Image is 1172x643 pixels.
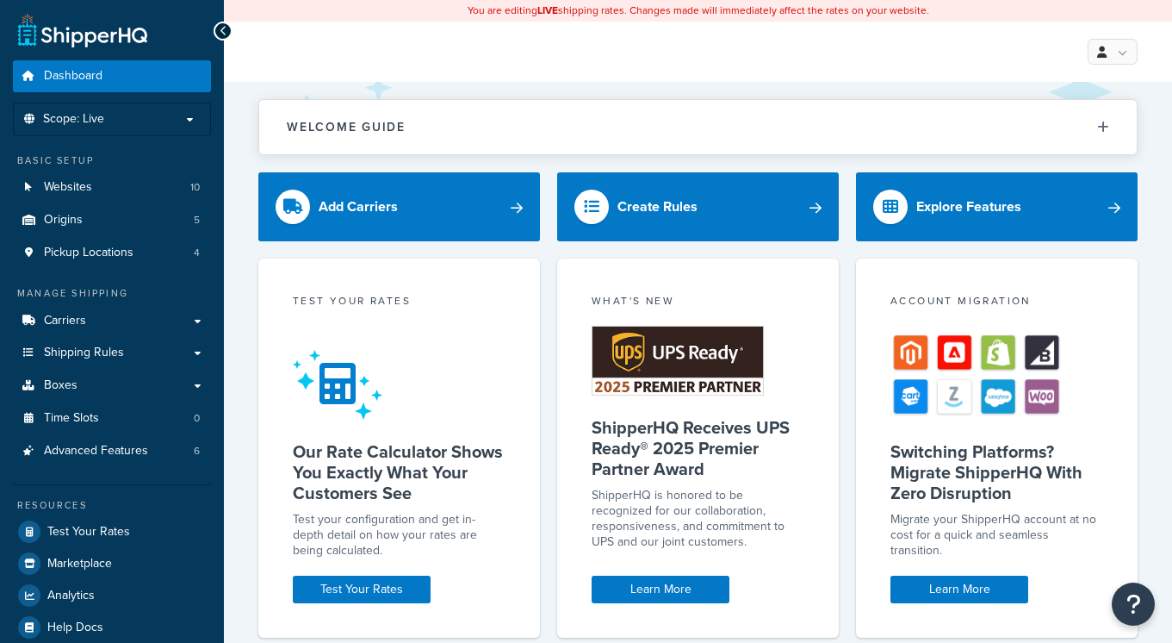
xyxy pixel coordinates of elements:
a: Time Slots0 [13,403,211,434]
li: Time Slots [13,403,211,434]
div: Add Carriers [319,195,398,219]
h5: ShipperHQ Receives UPS Ready® 2025 Premier Partner Award [592,417,804,479]
a: Carriers [13,305,211,337]
a: Origins5 [13,204,211,236]
li: Pickup Locations [13,237,211,269]
h2: Welcome Guide [287,121,406,134]
span: Dashboard [44,69,102,84]
span: Advanced Features [44,444,148,459]
a: Create Rules [557,172,839,241]
div: Migrate your ShipperHQ account at no cost for a quick and seamless transition. [890,512,1103,559]
span: 10 [190,180,200,195]
div: Explore Features [916,195,1021,219]
span: Time Slots [44,411,99,426]
a: Learn More [890,576,1028,603]
div: Resources [13,498,211,513]
button: Open Resource Center [1112,583,1155,626]
span: Marketplace [47,557,112,571]
span: Help Docs [47,621,103,635]
span: Test Your Rates [47,525,130,540]
button: Welcome Guide [259,100,1137,154]
div: Test your rates [293,293,505,313]
a: Explore Features [856,172,1138,241]
h5: Switching Platforms? Migrate ShipperHQ With Zero Disruption [890,441,1103,503]
a: Advanced Features6 [13,435,211,467]
a: Help Docs [13,612,211,643]
li: Advanced Features [13,435,211,467]
span: 5 [194,213,200,228]
a: Dashboard [13,60,211,92]
a: Websites10 [13,172,211,203]
a: Test Your Rates [13,516,211,547]
a: Shipping Rules [13,337,211,369]
span: Pickup Locations [44,246,133,260]
span: Boxes [44,378,78,393]
div: What's New [592,293,804,313]
a: Analytics [13,580,211,611]
div: Manage Shipping [13,286,211,301]
div: Account Migration [890,293,1103,313]
a: Boxes [13,370,211,402]
h5: Our Rate Calculator Shows You Exactly What Your Customers See [293,441,505,503]
a: Pickup Locations4 [13,237,211,269]
a: Add Carriers [258,172,540,241]
span: Carriers [44,314,86,328]
span: Analytics [47,589,95,603]
b: LIVE [537,3,558,18]
li: Origins [13,204,211,236]
a: Marketplace [13,548,211,579]
span: 4 [194,246,200,260]
a: Test Your Rates [293,576,431,603]
p: ShipperHQ is honored to be recognized for our collaboration, responsiveness, and commitment to UP... [592,488,804,550]
div: Basic Setup [13,153,211,168]
span: Shipping Rules [44,346,124,360]
div: Create Rules [617,195,698,219]
span: 6 [194,444,200,459]
li: Websites [13,172,211,203]
span: Origins [44,213,83,228]
div: Test your configuration and get in-depth detail on how your rates are being calculated. [293,512,505,559]
span: Scope: Live [43,112,104,127]
span: Websites [44,180,92,195]
span: 0 [194,411,200,426]
a: Learn More [592,576,729,603]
